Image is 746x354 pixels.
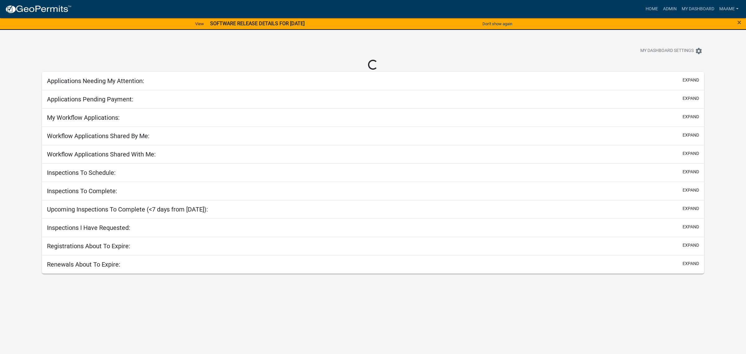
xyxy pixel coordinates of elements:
[47,77,144,85] h5: Applications Needing My Attention:
[695,47,702,55] i: settings
[47,114,120,121] h5: My Workflow Applications:
[210,21,305,26] strong: SOFTWARE RELEASE DETAILS FOR [DATE]
[47,224,130,231] h5: Inspections I Have Requested:
[193,19,206,29] a: View
[683,114,699,120] button: expand
[47,95,133,103] h5: Applications Pending Payment:
[480,19,515,29] button: Don't show again
[661,3,679,15] a: Admin
[683,260,699,267] button: expand
[737,19,741,26] button: Close
[683,205,699,212] button: expand
[47,151,156,158] h5: Workflow Applications Shared With Me:
[47,169,116,176] h5: Inspections To Schedule:
[683,242,699,249] button: expand
[635,45,707,57] button: My Dashboard Settingssettings
[47,206,208,213] h5: Upcoming Inspections To Complete (<7 days from [DATE]):
[679,3,717,15] a: My Dashboard
[683,95,699,102] button: expand
[683,169,699,175] button: expand
[683,224,699,230] button: expand
[47,187,117,195] h5: Inspections To Complete:
[717,3,741,15] a: Maame
[683,187,699,193] button: expand
[47,261,120,268] h5: Renewals About To Expire:
[683,150,699,157] button: expand
[643,3,661,15] a: Home
[47,132,150,140] h5: Workflow Applications Shared By Me:
[683,132,699,138] button: expand
[47,242,130,250] h5: Registrations About To Expire:
[640,47,694,55] span: My Dashboard Settings
[737,18,741,27] span: ×
[683,77,699,83] button: expand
